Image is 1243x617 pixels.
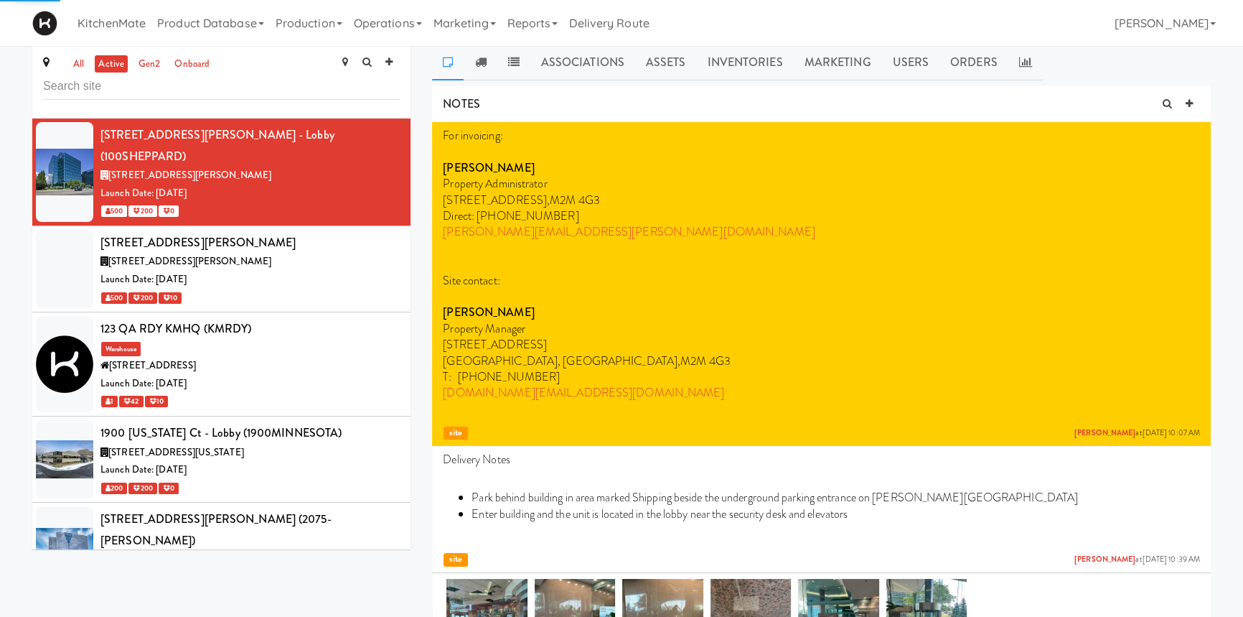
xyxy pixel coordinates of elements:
span: [STREET_ADDRESS] [443,336,547,353]
span: 1 [101,396,118,407]
span: Property Manager [443,320,525,337]
a: Inventories [696,45,793,80]
span: 200 [128,205,156,217]
a: Associations [530,45,635,80]
span: M2M 4G3 [550,192,600,208]
strong: [PERSON_NAME] [443,159,534,176]
li: [STREET_ADDRESS][PERSON_NAME] - Lobby (100SHEPPARD)[STREET_ADDRESS][PERSON_NAME]Launch Date: [DAT... [32,119,411,226]
span: 500 [101,292,127,304]
p: Delivery Notes [443,452,1200,468]
span: [STREET_ADDRESS][PERSON_NAME] [108,254,271,268]
div: [STREET_ADDRESS][PERSON_NAME] (2075-[PERSON_NAME]) [100,509,400,551]
li: [STREET_ADDRESS][PERSON_NAME] (2075-[PERSON_NAME])[STREET_ADDRESS][PERSON_NAME]Launch Date: [DATE... [32,503,411,611]
a: [PERSON_NAME][EMAIL_ADDRESS][PERSON_NAME][DOMAIN_NAME] [443,223,815,240]
input: Search site [43,73,400,100]
span: [STREET_ADDRESS] [109,358,196,372]
span: 500 [101,205,127,217]
li: 123 QA RDY KMHQ (KMRDY)Warehouse[STREET_ADDRESS]Launch Date: [DATE] 1 42 10 [32,312,411,417]
li: Enter building and the unit is located in the lobby near the security desk and elevators [472,506,1200,522]
span: at [DATE] 10:07 AM [1074,428,1200,439]
div: [STREET_ADDRESS][PERSON_NAME] - Lobby (100SHEPPARD) [100,124,400,167]
a: onboard [171,55,213,73]
a: gen2 [135,55,164,73]
span: Warehouse [101,342,141,356]
span: 42 [119,396,143,407]
img: Micromart [32,11,57,36]
div: [STREET_ADDRESS][PERSON_NAME] [100,232,400,254]
span: 200 [128,483,156,494]
a: Assets [635,45,697,80]
span: 200 [101,483,127,494]
span: 0 [159,205,179,217]
a: Marketing [794,45,882,80]
span: at [DATE] 10:39 AM [1074,555,1200,565]
span: 10 [145,396,168,407]
div: Launch Date: [DATE] [100,461,400,479]
span: T: [PHONE_NUMBER] [443,368,560,385]
div: Launch Date: [DATE] [100,375,400,393]
a: Users [881,45,939,80]
span: 0 [159,483,179,494]
p: [STREET_ADDRESS], [443,192,1200,208]
a: active [95,55,128,73]
strong: [PERSON_NAME] [443,304,534,320]
a: [PERSON_NAME] [1074,554,1135,565]
p: For invoicing: [443,128,1200,144]
li: 1900 [US_STATE] Ct - Lobby (1900MINNESOTA)[STREET_ADDRESS][US_STATE]Launch Date: [DATE] 200 200 0 [32,417,411,503]
span: site [444,427,467,440]
span: 200 [128,292,156,304]
li: Park behind building in area marked Shipping beside the underground parking entrance on [PERSON_N... [472,490,1200,506]
span: Property Administrator [443,175,547,192]
span: Site contact: [443,272,499,289]
div: 1900 [US_STATE] Ct - Lobby (1900MINNESOTA) [100,422,400,444]
span: [STREET_ADDRESS][US_STATE] [108,445,244,459]
span: 10 [159,292,182,304]
div: 123 QA RDY KMHQ (KMRDY) [100,318,400,340]
li: [STREET_ADDRESS][PERSON_NAME][STREET_ADDRESS][PERSON_NAME]Launch Date: [DATE] 500 200 10 [32,226,411,312]
a: all [70,55,88,73]
div: Launch Date: [DATE] [100,185,400,203]
span: M2M 4G3 [680,353,731,369]
span: [GEOGRAPHIC_DATA], [GEOGRAPHIC_DATA], [443,353,680,369]
div: Launch Date: [DATE] [100,271,400,289]
span: site [444,553,467,567]
a: [DOMAIN_NAME][EMAIL_ADDRESS][DOMAIN_NAME] [443,384,724,401]
span: Direct: [PHONE_NUMBER] [443,208,578,224]
span: NOTES [443,96,480,112]
a: [PERSON_NAME] [1074,427,1135,438]
span: [STREET_ADDRESS][PERSON_NAME] [108,168,271,182]
a: Orders [939,45,1008,80]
